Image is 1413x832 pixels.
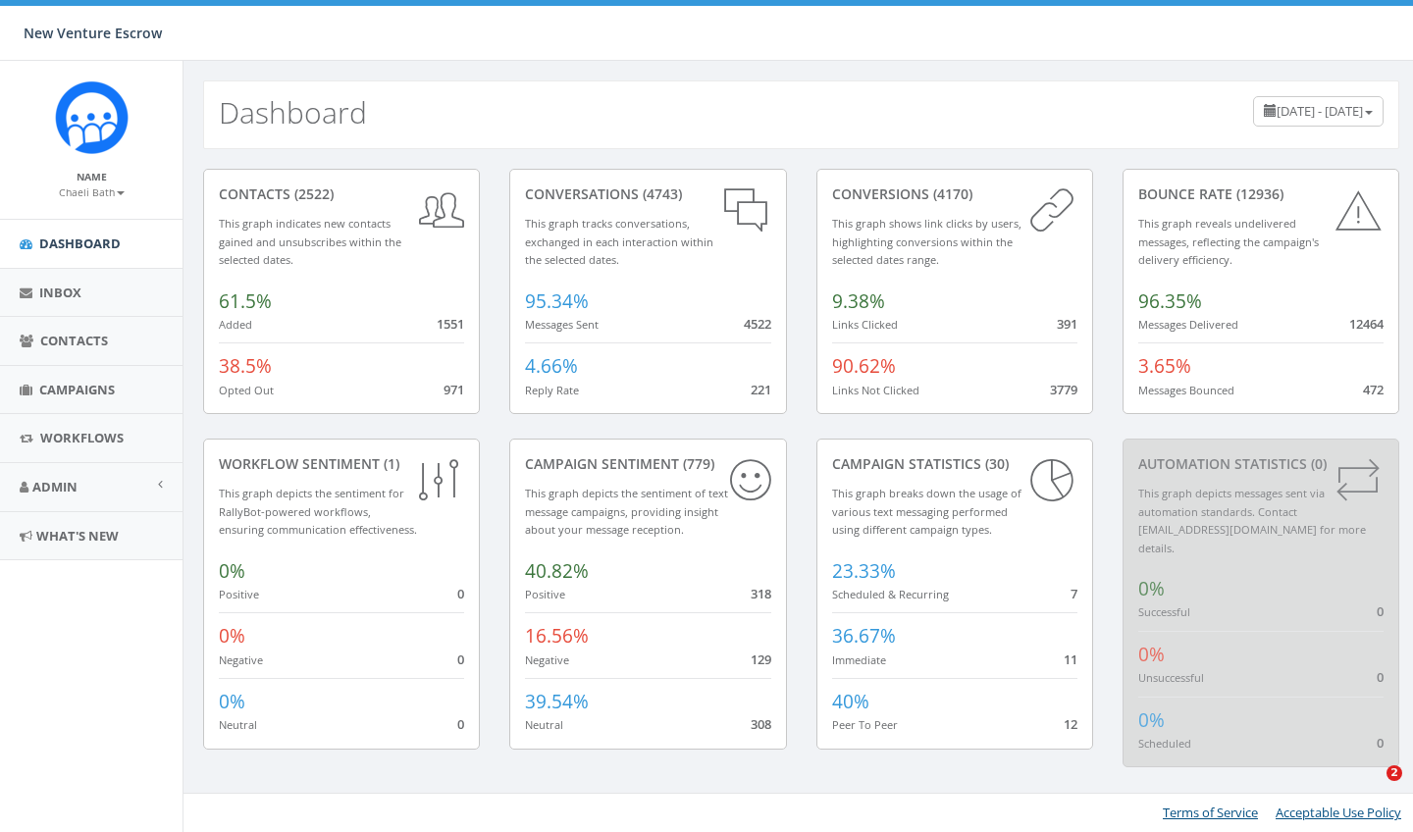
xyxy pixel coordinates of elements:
[39,381,115,398] span: Campaigns
[59,182,125,200] a: Chaeli Bath
[525,652,569,667] small: Negative
[219,96,367,129] h2: Dashboard
[219,587,259,601] small: Positive
[457,585,464,602] span: 0
[1050,381,1077,398] span: 3779
[219,689,245,714] span: 0%
[290,184,334,203] span: (2522)
[1138,707,1165,733] span: 0%
[832,486,1021,537] small: This graph breaks down the usage of various text messaging performed using different campaign types.
[219,288,272,314] span: 61.5%
[219,558,245,584] span: 0%
[832,353,896,379] span: 90.62%
[751,585,771,602] span: 318
[929,184,972,203] span: (4170)
[1377,602,1384,620] span: 0
[1363,381,1384,398] span: 472
[1277,102,1363,120] span: [DATE] - [DATE]
[219,486,417,537] small: This graph depicts the sentiment for RallyBot-powered workflows, ensuring communication effective...
[437,315,464,333] span: 1551
[1377,668,1384,686] span: 0
[32,478,78,495] span: Admin
[219,216,401,267] small: This graph indicates new contacts gained and unsubscribes within the selected dates.
[525,689,589,714] span: 39.54%
[1138,454,1384,474] div: Automation Statistics
[639,184,682,203] span: (4743)
[981,454,1009,473] span: (30)
[219,623,245,649] span: 0%
[525,486,728,537] small: This graph depicts the sentiment of text message campaigns, providing insight about your message ...
[219,454,464,474] div: Workflow Sentiment
[1064,715,1077,733] span: 12
[525,288,589,314] span: 95.34%
[525,383,579,397] small: Reply Rate
[1138,184,1384,204] div: Bounce Rate
[525,216,713,267] small: This graph tracks conversations, exchanged in each interaction within the selected dates.
[1232,184,1283,203] span: (12936)
[1138,604,1190,619] small: Successful
[525,623,589,649] span: 16.56%
[219,184,464,204] div: contacts
[24,24,162,42] span: New Venture Escrow
[219,317,252,332] small: Added
[77,170,107,183] small: Name
[525,353,578,379] span: 4.66%
[380,454,399,473] span: (1)
[832,558,896,584] span: 23.33%
[39,234,121,252] span: Dashboard
[832,288,885,314] span: 9.38%
[1138,576,1165,601] span: 0%
[36,527,119,545] span: What's New
[1138,736,1191,751] small: Scheduled
[832,689,869,714] span: 40%
[832,454,1077,474] div: Campaign Statistics
[832,383,919,397] small: Links Not Clicked
[1057,315,1077,333] span: 391
[832,652,886,667] small: Immediate
[525,587,565,601] small: Positive
[525,558,589,584] span: 40.82%
[1138,642,1165,667] span: 0%
[751,381,771,398] span: 221
[1163,804,1258,821] a: Terms of Service
[1138,383,1234,397] small: Messages Bounced
[525,454,770,474] div: Campaign Sentiment
[1349,315,1384,333] span: 12464
[1377,734,1384,752] span: 0
[1138,670,1204,685] small: Unsuccessful
[1071,585,1077,602] span: 7
[444,381,464,398] span: 971
[832,587,949,601] small: Scheduled & Recurring
[40,429,124,446] span: Workflows
[40,332,108,349] span: Contacts
[525,317,599,332] small: Messages Sent
[832,216,1021,267] small: This graph shows link clicks by users, highlighting conversions within the selected dates range.
[457,715,464,733] span: 0
[744,315,771,333] span: 4522
[1138,486,1366,555] small: This graph depicts messages sent via automation standards. Contact [EMAIL_ADDRESS][DOMAIN_NAME] f...
[39,284,81,301] span: Inbox
[751,715,771,733] span: 308
[457,650,464,668] span: 0
[832,184,1077,204] div: conversions
[832,717,898,732] small: Peer To Peer
[679,454,714,473] span: (779)
[1346,765,1393,812] iframe: Intercom live chat
[832,623,896,649] span: 36.67%
[1276,804,1401,821] a: Acceptable Use Policy
[219,353,272,379] span: 38.5%
[1387,765,1402,781] span: 2
[525,184,770,204] div: conversations
[1064,650,1077,668] span: 11
[525,717,563,732] small: Neutral
[219,383,274,397] small: Opted Out
[55,80,129,154] img: Rally_Corp_Icon_1.png
[219,652,263,667] small: Negative
[219,717,257,732] small: Neutral
[59,185,125,199] small: Chaeli Bath
[1138,288,1202,314] span: 96.35%
[1138,216,1319,267] small: This graph reveals undelivered messages, reflecting the campaign's delivery efficiency.
[1307,454,1327,473] span: (0)
[1138,353,1191,379] span: 3.65%
[1138,317,1238,332] small: Messages Delivered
